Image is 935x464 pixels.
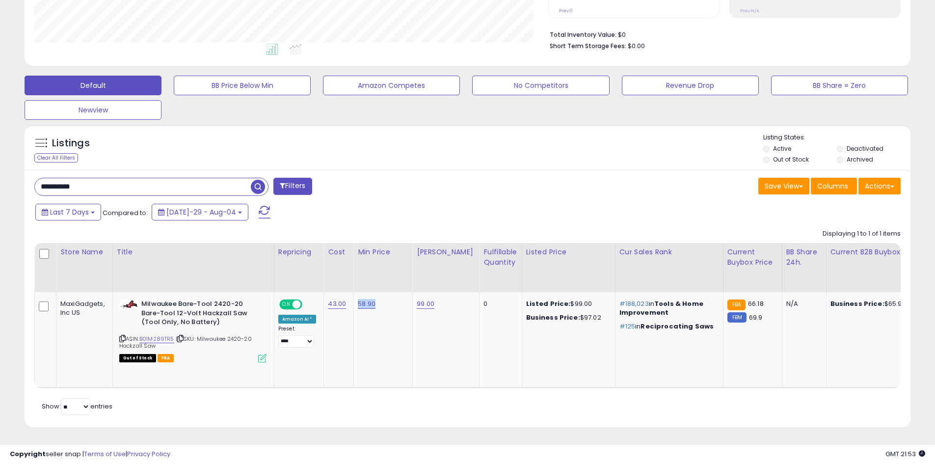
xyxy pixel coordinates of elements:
[141,300,261,329] b: Milwaukee Bare-Tool 2420-20 Bare-Tool 12-Volt Hackzall Saw (Tool Only, No Battery)
[749,313,763,322] span: 69.9
[550,42,626,50] b: Short Term Storage Fees:
[727,312,747,323] small: FBM
[483,300,514,308] div: 0
[823,229,901,239] div: Displaying 1 to 1 of 1 items
[301,300,317,309] span: OFF
[358,299,375,309] a: 58.90
[619,322,636,331] span: #125
[417,247,475,257] div: [PERSON_NAME]
[727,300,746,310] small: FBA
[483,247,517,268] div: Fulfillable Quantity
[42,402,112,411] span: Show: entries
[885,449,925,459] span: 2025-08-12 21:53 GMT
[50,207,89,217] span: Last 7 Days
[278,315,317,324] div: Amazon AI *
[127,449,170,459] a: Privacy Policy
[619,247,719,257] div: Cur Sales Rank
[641,322,714,331] span: Reciprocating Saws
[152,204,248,220] button: [DATE]-29 - Aug-04
[328,247,349,257] div: Cost
[117,247,270,257] div: Title
[550,28,893,40] li: $0
[748,299,764,308] span: 66.18
[526,313,608,322] div: $97.02
[280,300,293,309] span: ON
[166,207,236,217] span: [DATE]-29 - Aug-04
[830,300,927,308] div: $65.95
[119,300,139,309] img: 21IVCiEtl7L._SL40_.jpg
[773,155,809,164] label: Out of Stock
[119,300,267,361] div: ASIN:
[847,155,873,164] label: Archived
[526,300,608,308] div: $99.00
[10,450,170,459] div: seller snap | |
[550,30,616,39] b: Total Inventory Value:
[619,299,649,308] span: #188,023
[60,300,105,317] div: MaxiGadgets, Inc US
[817,181,848,191] span: Columns
[786,300,819,308] div: N/A
[847,144,883,153] label: Deactivated
[158,354,174,362] span: FBA
[60,247,108,257] div: Store Name
[472,76,609,95] button: No Competitors
[273,178,312,195] button: Filters
[771,76,908,95] button: BB Share = Zero
[526,247,611,257] div: Listed Price
[328,299,346,309] a: 43.00
[119,335,252,350] span: | SKU: Milwaukee 2420-20 Hackzall Saw
[34,153,78,163] div: Clear All Filters
[830,299,884,308] b: Business Price:
[619,322,716,331] p: in
[526,313,580,322] b: Business Price:
[103,208,148,218] span: Compared to:
[758,178,809,194] button: Save View
[811,178,857,194] button: Columns
[278,326,317,348] div: Preset:
[727,247,778,268] div: Current Buybox Price
[52,136,90,150] h5: Listings
[139,335,174,343] a: B01M289TR5
[10,449,46,459] strong: Copyright
[786,247,822,268] div: BB Share 24h.
[417,299,434,309] a: 99.00
[773,144,791,153] label: Active
[858,178,901,194] button: Actions
[830,247,930,257] div: Current B2B Buybox Price
[619,300,716,317] p: in
[559,8,573,14] small: Prev: 0
[323,76,460,95] button: Amazon Competes
[174,76,311,95] button: BB Price Below Min
[628,41,645,51] span: $0.00
[619,299,703,317] span: Tools & Home Improvement
[622,76,759,95] button: Revenue Drop
[763,133,910,142] p: Listing States:
[25,76,161,95] button: Default
[84,449,126,459] a: Terms of Use
[358,247,408,257] div: Min Price
[740,8,759,14] small: Prev: N/A
[526,299,571,308] b: Listed Price:
[278,247,320,257] div: Repricing
[119,354,156,362] span: All listings that are currently out of stock and unavailable for purchase on Amazon
[35,204,101,220] button: Last 7 Days
[25,100,161,120] button: Newview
